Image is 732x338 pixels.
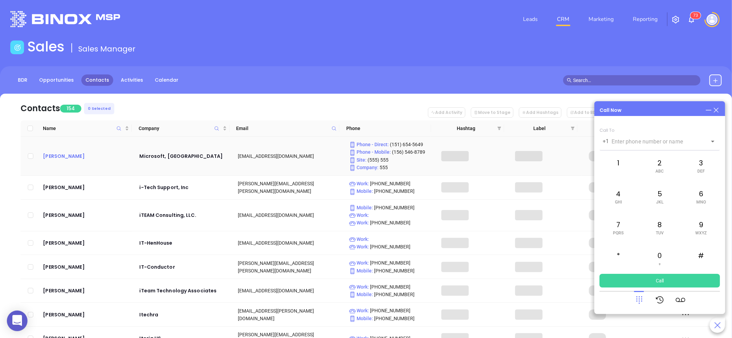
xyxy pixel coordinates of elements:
[84,103,114,114] div: 0 Selected
[349,156,432,164] p: (555) 555
[349,292,373,297] span: Mobile :
[339,120,431,137] th: Phone
[43,263,130,271] a: [PERSON_NAME]
[349,188,373,194] span: Mobile :
[497,126,501,130] span: filter
[586,12,616,26] a: Marketing
[641,245,678,272] div: 0
[140,287,229,295] a: iTeam Technology Associates
[43,239,130,247] a: [PERSON_NAME]
[140,152,229,160] a: Microsoft, [GEOGRAPHIC_DATA]
[349,181,369,186] span: Work :
[708,137,718,146] button: Open
[349,165,379,170] span: Company :
[630,12,660,26] a: Reporting
[349,243,432,250] p: [PHONE_NUMBER]
[349,204,432,211] p: [PHONE_NUMBER]
[600,152,637,179] div: 1
[349,141,432,148] p: (151) 654-5649
[615,200,622,205] span: GHI
[656,231,664,235] span: TUV
[690,12,701,19] sup: 73
[349,267,432,275] p: [PHONE_NUMBER]
[14,74,32,86] a: BDR
[600,127,615,133] span: Call To
[600,214,637,241] div: 7
[349,219,432,226] p: [PHONE_NUMBER]
[600,183,637,210] div: 4
[682,183,720,210] div: 6
[438,125,495,132] span: Hashtag
[641,183,678,210] div: 5
[349,220,369,225] span: Work:
[613,231,624,235] span: PQRS
[695,231,707,235] span: WXYZ
[672,15,680,24] img: iconSetting
[707,14,718,25] img: user
[81,74,113,86] a: Contacts
[349,205,373,210] span: Mobile :
[554,12,572,26] a: CRM
[349,157,367,163] span: Site :
[578,120,651,137] th: Opportunities
[238,239,339,247] div: [EMAIL_ADDRESS][DOMAIN_NAME]
[140,263,229,271] a: IT-Conductor
[35,74,78,86] a: Opportunities
[349,260,369,266] span: Work :
[641,152,678,179] div: 2
[43,152,130,160] a: [PERSON_NAME]
[349,283,432,291] p: [PHONE_NUMBER]
[238,152,339,160] div: [EMAIL_ADDRESS][DOMAIN_NAME]
[140,311,229,319] a: Itechra
[612,138,698,145] input: Enter phone number or name
[349,307,432,314] p: [PHONE_NUMBER]
[238,307,339,322] div: [EMAIL_ADDRESS][PERSON_NAME][DOMAIN_NAME]
[140,183,229,191] a: i-Tech Support, Inc
[600,274,720,288] button: Call
[40,120,132,137] th: Name
[139,125,221,132] span: Company
[43,287,130,295] a: [PERSON_NAME]
[349,148,432,156] p: (156) 546-8789
[349,316,373,321] span: Mobile :
[238,287,339,294] div: [EMAIL_ADDRESS][DOMAIN_NAME]
[349,315,432,322] p: [PHONE_NUMBER]
[43,125,124,132] span: Name
[349,291,432,298] p: [PHONE_NUMBER]
[682,214,720,241] div: 9
[27,38,65,55] h1: Sales
[140,239,229,247] a: IT-HenHouse
[656,200,663,205] span: JKL
[349,244,369,249] span: Work:
[511,125,568,132] span: Label
[693,13,696,18] span: 7
[21,102,60,115] div: Contacts
[696,13,698,18] span: 3
[569,123,576,133] span: filter
[349,284,369,290] span: Work :
[573,77,697,84] input: Search…
[78,44,136,54] span: Sales Manager
[349,259,432,267] p: [PHONE_NUMBER]
[140,211,229,219] a: iTEAM Consulting, LLC.
[696,200,706,205] span: MNO
[349,212,369,218] span: Work :
[687,15,696,24] img: iconNotification
[132,120,230,137] th: Company
[43,311,130,319] a: [PERSON_NAME]
[43,183,130,191] div: [PERSON_NAME]
[60,105,81,113] span: 154
[236,125,329,132] span: Email
[349,268,373,273] span: Mobile :
[655,169,664,174] span: ABC
[238,259,339,275] div: [PERSON_NAME][EMAIL_ADDRESS][PERSON_NAME][DOMAIN_NAME]
[349,149,391,155] span: Phone - Mobile :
